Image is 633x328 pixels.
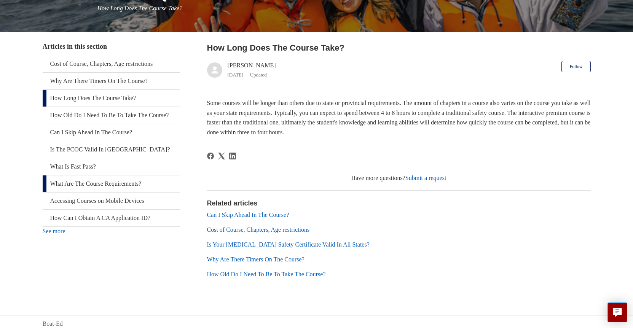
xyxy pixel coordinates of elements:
[43,193,180,209] a: Accessing Courses on Mobile Devices
[218,153,225,159] svg: Share this page on X Corp
[561,61,590,72] button: Follow Article
[250,72,267,78] li: Updated
[229,153,236,159] svg: Share this page on LinkedIn
[207,153,214,159] svg: Share this page on Facebook
[207,271,326,277] a: How Old Do I Need To Be To Take The Course?
[229,153,236,159] a: LinkedIn
[97,5,183,11] span: How Long Does The Course Take?
[607,303,627,322] button: Live chat
[207,153,214,159] a: Facebook
[43,90,180,107] a: How Long Does The Course Take?
[43,73,180,89] a: Why Are There Timers On The Course?
[43,107,180,124] a: How Old Do I Need To Be To Take The Course?
[405,175,446,181] a: Submit a request
[43,175,180,192] a: What Are The Course Requirements?
[207,212,289,218] a: Can I Skip Ahead In The Course?
[228,61,276,79] div: [PERSON_NAME]
[218,153,225,159] a: X Corp
[43,56,180,72] a: Cost of Course, Chapters, Age restrictions
[207,98,591,137] p: Some courses will be longer than others due to state or provincial requirements. The amount of ch...
[228,72,244,78] time: 03/21/2024, 11:28
[43,124,180,141] a: Can I Skip Ahead In The Course?
[43,210,180,226] a: How Can I Obtain A CA Application ID?
[207,198,591,209] h2: Related articles
[207,256,305,263] a: Why Are There Timers On The Course?
[43,158,180,175] a: What Is Fast Pass?
[43,141,180,158] a: Is The PCOC Valid In [GEOGRAPHIC_DATA]?
[207,226,310,233] a: Cost of Course, Chapters, Age restrictions
[207,174,591,183] div: Have more questions?
[43,43,107,50] span: Articles in this section
[207,41,591,54] h2: How Long Does The Course Take?
[207,241,370,248] a: Is Your [MEDICAL_DATA] Safety Certificate Valid In All States?
[43,228,65,234] a: See more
